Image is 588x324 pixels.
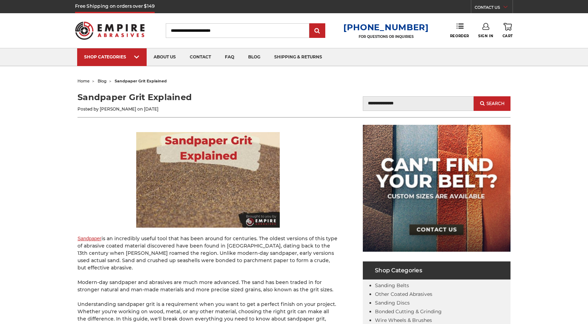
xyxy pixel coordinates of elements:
div: SHOP CATEGORIES [84,54,140,59]
p: Posted by [PERSON_NAME] on [DATE] [77,106,294,112]
a: Sandpaper [77,236,101,241]
a: Sanding Belts [375,282,409,289]
img: promo banner for custom belts. [363,125,511,252]
img: Sandpaper Grit Explained - close-up of sand paper grains [136,132,280,228]
a: Cart [503,23,513,38]
input: Submit [310,24,324,38]
a: [PHONE_NUMBER] [343,22,429,32]
a: blog [98,79,107,83]
a: Bonded Cutting & Grinding [375,308,442,315]
span: Sign In [478,34,493,38]
p: Modern-day sandpaper and abrasives are much more advanced. The sand has been traded in for strong... [77,279,338,293]
img: Empire Abrasives [75,17,145,44]
h4: Shop Categories [363,261,511,280]
h1: Sandpaper Grit Explained [77,91,294,104]
span: Search [487,101,505,106]
p: FOR QUESTIONS OR INQUIRIES [343,34,429,39]
span: Cart [503,34,513,38]
a: Reorder [450,23,469,38]
a: Wire Wheels & Brushes [375,317,432,323]
button: Search [474,96,511,111]
a: Other Coated Abrasives [375,291,432,297]
a: CONTACT US [475,3,513,13]
a: home [77,79,90,83]
a: about us [147,48,183,66]
a: blog [241,48,267,66]
a: Sanding Discs [375,300,410,306]
span: Reorder [450,34,469,38]
a: faq [218,48,241,66]
span: sandpaper grit explained [115,79,167,83]
p: is an incredibly useful tool that has been around for centuries. The oldest versions of this type... [77,235,338,272]
a: contact [183,48,218,66]
a: shipping & returns [267,48,329,66]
